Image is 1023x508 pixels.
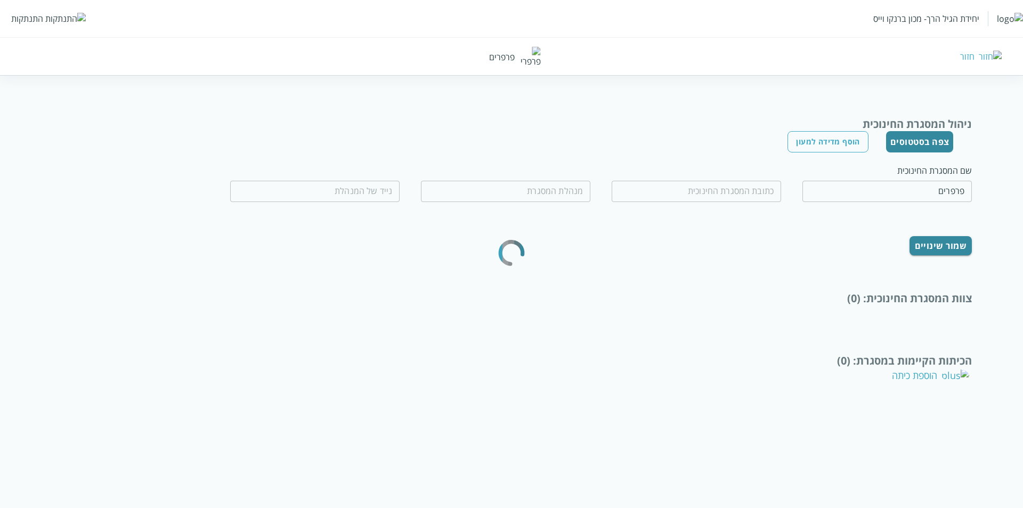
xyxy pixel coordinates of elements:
div: יחידת הגיל הרך- מכון ברנקו וייס [873,13,979,25]
button: צפה בסטטוסים [886,131,954,152]
img: plus [941,369,969,382]
button: הוסף מדידה למעון [787,131,868,152]
img: התנתקות [45,13,86,25]
svg: color-ring-loading [490,213,533,293]
div: ניהול המסגרת החינוכית [51,117,972,131]
div: חזור [960,51,975,62]
div: התנתקות [11,13,43,25]
div: צוות המסגרת החינוכית : (0) [51,291,972,305]
img: חזור [979,51,1002,62]
input: נייד של המנהלת [230,181,400,202]
img: logo [997,13,1023,25]
input: מנהלת המסגרת [421,181,590,202]
div: הוספת כיתה [892,369,969,382]
div: שם המסגרת החינוכית [802,165,972,176]
input: כתובת המסגרת החינוכית [612,181,781,202]
button: שמור שינויים [910,236,972,255]
input: שם המסגרת החינוכית [802,181,972,202]
div: הכיתות הקיימות במסגרת : (0) [51,353,972,368]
